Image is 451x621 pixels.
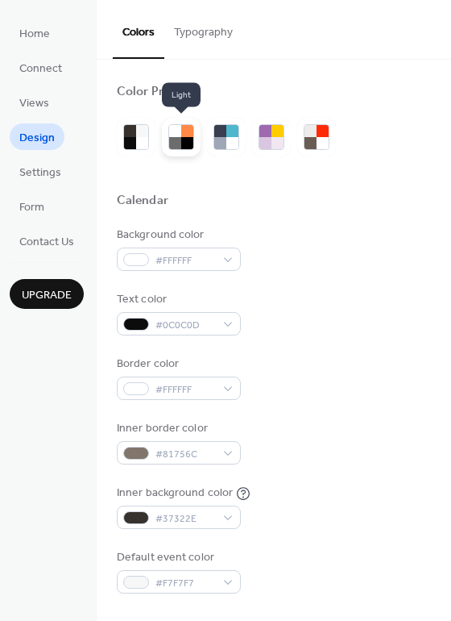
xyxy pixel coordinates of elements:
[10,158,71,185] a: Settings
[117,227,238,244] div: Background color
[162,83,201,107] span: Light
[10,193,54,219] a: Form
[10,123,64,150] a: Design
[117,356,238,373] div: Border color
[117,84,194,101] div: Color Presets
[19,199,44,216] span: Form
[117,485,233,502] div: Inner background color
[19,234,74,251] span: Contact Us
[155,511,215,527] span: #37322E
[10,54,72,81] a: Connect
[10,19,60,46] a: Home
[10,89,59,115] a: Views
[19,95,49,112] span: Views
[117,549,238,566] div: Default event color
[19,60,62,77] span: Connect
[117,291,238,308] div: Text color
[19,130,55,147] span: Design
[117,420,238,437] div: Inner border color
[155,575,215,592] span: #F7F7F7
[10,279,84,309] button: Upgrade
[22,287,72,304] span: Upgrade
[117,193,168,210] div: Calendar
[19,26,50,43] span: Home
[155,317,215,334] span: #0C0C0D
[155,252,215,269] span: #FFFFFF
[19,165,61,181] span: Settings
[155,381,215,398] span: #FFFFFF
[155,446,215,463] span: #81756C
[10,227,84,254] a: Contact Us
